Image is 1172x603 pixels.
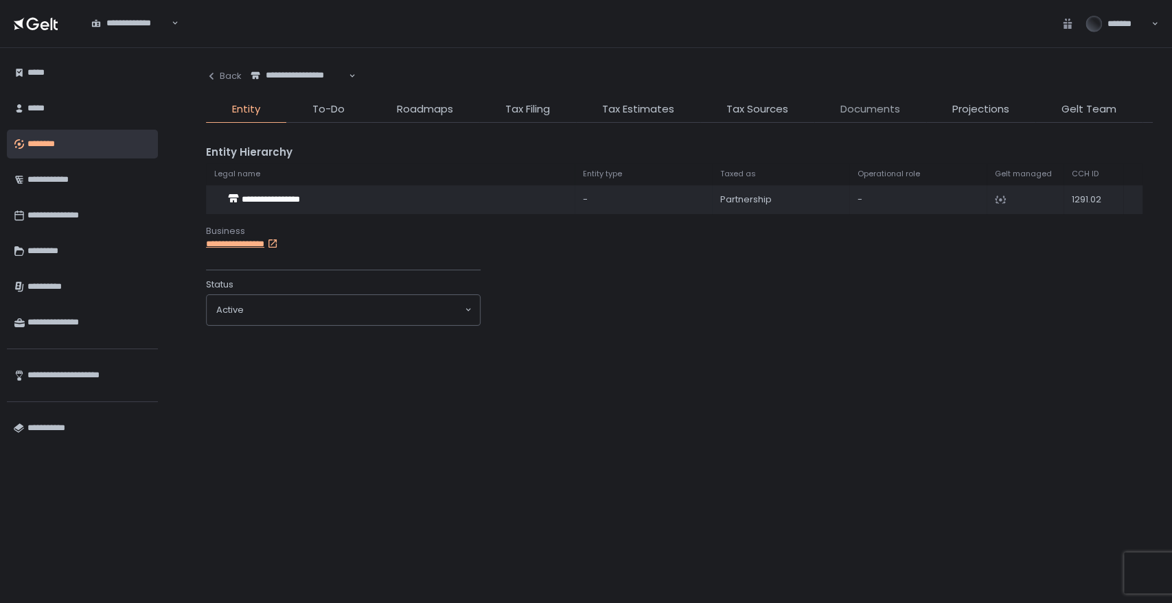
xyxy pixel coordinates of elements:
span: Legal name [214,169,260,179]
div: Search for option [207,295,480,325]
span: Status [206,279,233,291]
span: Gelt managed [995,169,1052,179]
span: Tax Estimates [602,102,674,117]
span: Tax Sources [726,102,788,117]
button: Back [206,62,242,91]
span: To-Do [312,102,345,117]
span: Entity type [583,169,622,179]
div: - [583,193,704,206]
span: Taxed as [720,169,756,179]
div: Partnership [720,193,841,206]
span: Operational role [858,169,920,179]
div: 1291.02 [1072,193,1115,206]
div: Search for option [242,62,356,91]
input: Search for option [251,82,347,95]
span: Entity [232,102,260,117]
div: Business [206,225,1153,237]
span: Gelt Team [1061,102,1116,117]
span: CCH ID [1072,169,1099,179]
span: active [216,304,244,316]
div: Back [206,70,242,82]
input: Search for option [244,303,463,317]
input: Search for option [91,29,170,43]
div: - [858,193,978,206]
span: Projections [952,102,1009,117]
span: Tax Filing [505,102,550,117]
div: Search for option [82,10,179,38]
span: Roadmaps [397,102,453,117]
div: Entity Hierarchy [206,145,1153,161]
span: Documents [840,102,900,117]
